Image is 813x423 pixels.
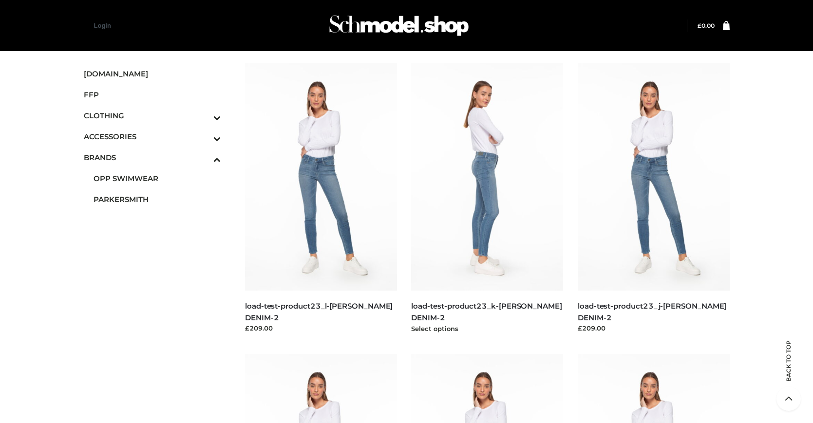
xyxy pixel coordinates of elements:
[84,89,221,100] span: FFP
[84,126,221,147] a: ACCESSORIESToggle Submenu
[187,105,221,126] button: Toggle Submenu
[411,301,562,322] a: load-test-product23_k-[PERSON_NAME] DENIM-2
[84,84,221,105] a: FFP
[578,323,730,333] div: £209.00
[698,22,701,29] span: £
[84,131,221,142] span: ACCESSORIES
[776,357,801,382] span: Back to top
[84,147,221,168] a: BRANDSToggle Submenu
[326,6,472,45] img: Schmodel Admin 964
[84,105,221,126] a: CLOTHINGToggle Submenu
[698,22,715,29] bdi: 0.00
[94,189,221,210] a: PARKERSMITH
[84,110,221,121] span: CLOTHING
[245,323,397,333] div: £209.00
[698,22,715,29] a: £0.00
[94,168,221,189] a: OPP SWIMWEAR
[411,325,458,332] a: Select options
[187,126,221,147] button: Toggle Submenu
[94,22,111,29] a: Login
[84,152,221,163] span: BRANDS
[94,173,221,184] span: OPP SWIMWEAR
[94,194,221,205] span: PARKERSMITH
[84,63,221,84] a: [DOMAIN_NAME]
[84,68,221,79] span: [DOMAIN_NAME]
[187,147,221,168] button: Toggle Submenu
[245,301,393,322] a: load-test-product23_l-[PERSON_NAME] DENIM-2
[578,301,726,322] a: load-test-product23_j-[PERSON_NAME] DENIM-2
